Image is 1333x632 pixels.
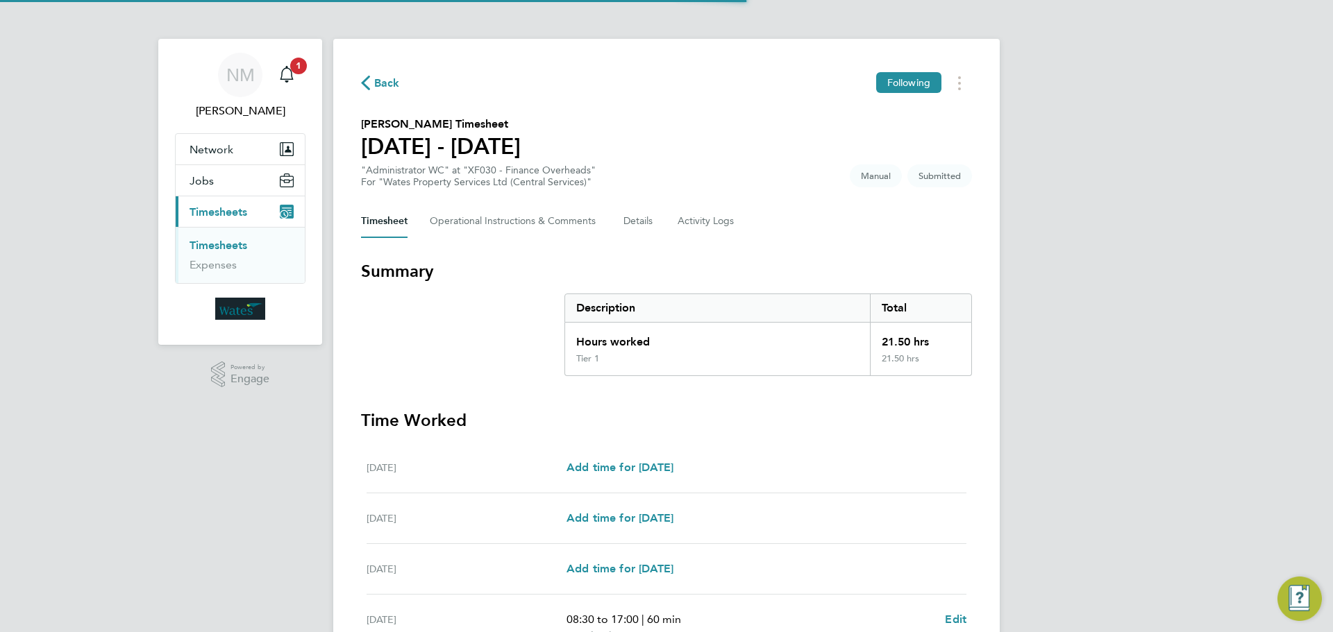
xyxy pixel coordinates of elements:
[190,174,214,187] span: Jobs
[361,74,400,92] button: Back
[876,72,941,93] button: Following
[567,459,673,476] a: Add time for [DATE]
[367,561,567,577] div: [DATE]
[647,613,681,626] span: 60 min
[567,511,673,524] span: Add time for [DATE]
[850,164,902,187] span: This timesheet was manually created.
[623,205,655,238] button: Details
[361,409,972,432] h3: Time Worked
[190,239,247,252] a: Timesheets
[870,294,971,322] div: Total
[887,76,930,89] span: Following
[215,298,265,320] img: wates-logo-retina.png
[567,561,673,577] a: Add time for [DATE]
[678,205,736,238] button: Activity Logs
[567,562,673,575] span: Add time for [DATE]
[870,323,971,353] div: 21.50 hrs
[907,164,972,187] span: This timesheet is Submitted.
[367,510,567,527] div: [DATE]
[870,353,971,375] div: 21.50 hrs
[176,227,305,283] div: Timesheets
[226,66,255,84] span: NM
[361,260,972,282] h3: Summary
[374,75,400,92] span: Back
[211,361,270,388] a: Powered byEngage
[361,176,596,188] div: For "Wates Property Services Ltd (Central Services)"
[175,298,305,320] a: Go to home page
[176,134,305,164] button: Network
[230,361,269,373] span: Powered by
[1277,577,1322,621] button: Engage Resource Center
[190,258,237,271] a: Expenses
[567,461,673,474] span: Add time for [DATE]
[175,103,305,119] span: Nicola Merchant
[947,72,972,94] button: Timesheets Menu
[567,510,673,527] a: Add time for [DATE]
[565,323,870,353] div: Hours worked
[190,143,233,156] span: Network
[158,39,322,345] nav: Main navigation
[565,294,870,322] div: Description
[576,353,599,364] div: Tier 1
[176,165,305,196] button: Jobs
[361,205,408,238] button: Timesheet
[361,116,521,133] h2: [PERSON_NAME] Timesheet
[564,293,972,376] div: Summary
[176,196,305,227] button: Timesheets
[290,58,307,74] span: 1
[430,205,601,238] button: Operational Instructions & Comments
[175,53,305,119] a: NM[PERSON_NAME]
[361,164,596,188] div: "Administrator WC" at "XF030 - Finance Overheads"
[642,613,644,626] span: |
[567,613,639,626] span: 08:30 to 17:00
[945,611,966,628] a: Edit
[230,373,269,385] span: Engage
[273,53,301,97] a: 1
[945,613,966,626] span: Edit
[190,205,247,219] span: Timesheets
[367,459,567,476] div: [DATE]
[361,133,521,160] h1: [DATE] - [DATE]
